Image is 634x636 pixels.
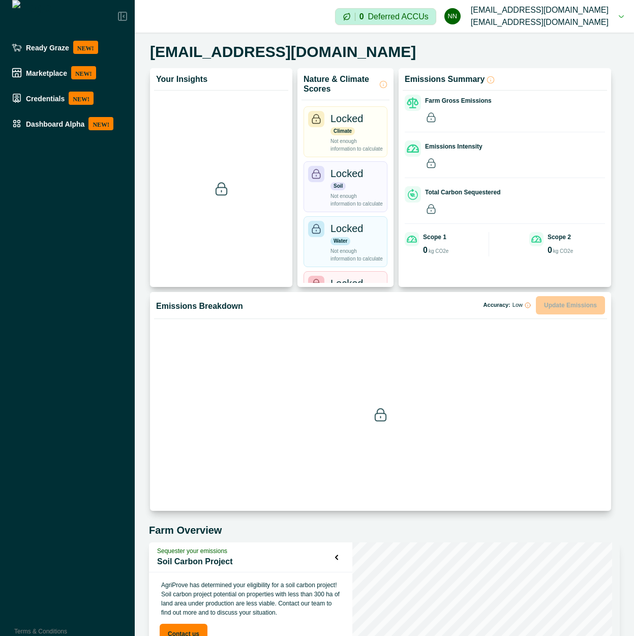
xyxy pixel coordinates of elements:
[330,221,364,236] p: Locked
[330,127,355,135] p: Climate
[425,142,482,151] p: Emissions Intensity
[26,43,69,51] p: Ready Graze
[423,246,428,254] p: 0
[14,628,67,635] a: Terms & Conditions
[553,247,573,255] p: kg CO2e
[330,192,383,208] p: Not enough information to calculate
[156,301,243,311] p: Emissions Breakdown
[157,546,335,556] p: Sequester your emissions
[8,113,127,134] a: Dashboard AlphaNEW!
[368,13,429,20] p: Deferred ACCUs
[150,43,416,61] h5: [EMAIL_ADDRESS][DOMAIN_NAME]
[69,92,94,105] p: NEW!
[429,247,448,255] p: kg CO2e
[8,88,127,109] a: CredentialsNEW!
[359,13,364,21] p: 0
[512,302,523,308] span: Low
[157,576,344,621] p: AgriProve has determined your eligibility for a soil carbon project! Soil carbon project potentia...
[8,62,127,83] a: MarketplaceNEW!
[88,117,113,130] p: NEW!
[304,74,377,94] p: Nature & Climate Scores
[330,237,350,245] p: Water
[149,524,620,536] h5: Farm Overview
[330,111,364,126] p: Locked
[423,233,446,242] p: Scope 1
[157,556,335,568] p: Soil Carbon Project
[26,69,67,77] p: Marketplace
[73,41,98,54] p: NEW!
[405,74,485,84] p: Emissions Summary
[330,182,346,190] p: Soil
[330,137,383,153] p: Not enough information to calculate
[330,166,364,181] p: Locked
[484,302,531,308] p: Accuracy:
[330,276,364,291] p: Locked
[26,94,65,102] p: Credentials
[156,74,207,84] p: Your Insights
[548,246,552,254] p: 0
[425,188,500,197] p: Total Carbon Sequestered
[548,233,571,242] p: Scope 2
[8,37,127,58] a: Ready GrazeNEW!
[330,247,383,263] p: Not enough information to calculate
[71,66,96,79] p: NEW!
[536,296,605,314] button: Update Emissions
[425,96,492,105] p: Farm Gross Emissions
[26,120,84,128] p: Dashboard Alpha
